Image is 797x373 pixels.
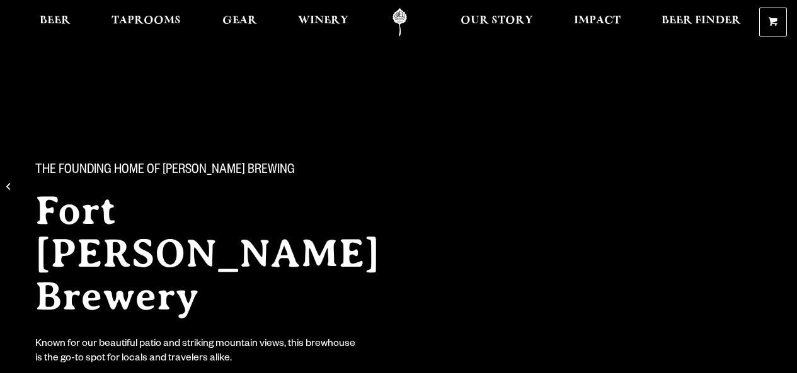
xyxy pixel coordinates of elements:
[35,189,428,318] h2: Fort [PERSON_NAME] Brewery
[112,16,181,26] span: Taprooms
[35,338,358,367] div: Known for our beautiful patio and striking mountain views, this brewhouse is the go-to spot for l...
[376,8,423,36] a: Odell Home
[103,8,189,36] a: Taprooms
[290,8,357,36] a: Winery
[662,16,741,26] span: Beer Finder
[32,8,79,36] a: Beer
[574,16,621,26] span: Impact
[452,8,541,36] a: Our Story
[566,8,629,36] a: Impact
[214,8,265,36] a: Gear
[222,16,257,26] span: Gear
[653,8,749,36] a: Beer Finder
[461,16,533,26] span: Our Story
[40,16,71,26] span: Beer
[35,163,295,179] span: The Founding Home of [PERSON_NAME] Brewing
[298,16,348,26] span: Winery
